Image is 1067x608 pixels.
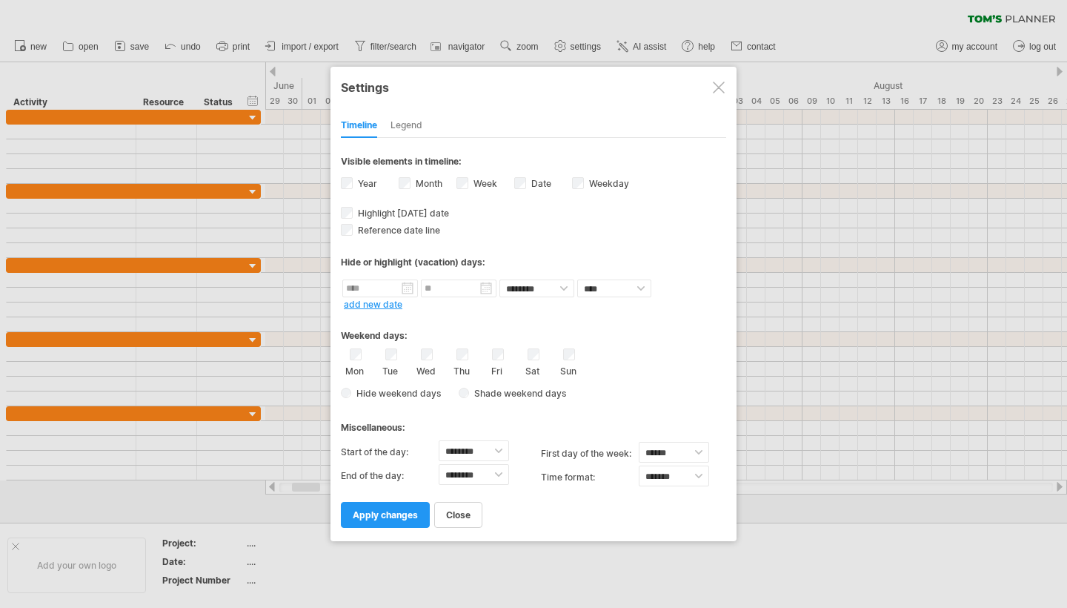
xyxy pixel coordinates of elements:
[523,363,542,377] label: Sat
[341,316,726,345] div: Weekend days:
[416,363,435,377] label: Wed
[353,509,418,521] span: apply changes
[469,388,566,399] span: Shade weekend days
[341,257,726,268] div: Hide or highlight (vacation) days:
[341,440,439,464] label: Start of the day:
[471,178,497,189] label: Week
[341,156,726,171] div: Visible elements in timeline:
[586,178,629,189] label: Weekday
[341,73,726,100] div: Settings
[381,363,399,377] label: Tue
[541,466,639,489] label: Time format:
[434,502,482,528] a: close
[559,363,577,377] label: Sun
[390,114,422,138] div: Legend
[355,225,440,236] span: Reference date line
[541,442,639,466] label: first day of the week:
[341,114,377,138] div: Timeline
[341,408,726,437] div: Miscellaneous:
[355,208,449,219] span: Highlight [DATE] date
[413,178,442,189] label: Month
[452,363,471,377] label: Thu
[341,464,439,488] label: End of the day:
[528,178,551,189] label: Date
[344,299,402,310] a: add new date
[345,363,364,377] label: Mon
[341,502,430,528] a: apply changes
[351,388,441,399] span: Hide weekend days
[488,363,506,377] label: Fri
[446,509,471,521] span: close
[355,178,377,189] label: Year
